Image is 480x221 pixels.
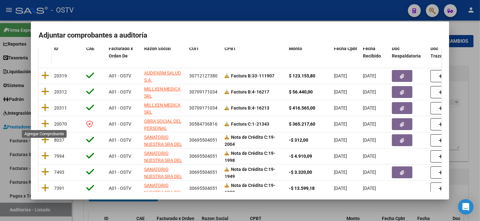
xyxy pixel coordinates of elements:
[109,137,131,143] span: A01 - OSTV
[231,89,269,94] strong: 4-16217
[54,170,64,175] span: 7493
[189,137,217,143] span: 30695504051
[144,167,182,187] span: SANATORIO NUESTRA SRA DEL PILAR SA
[231,73,252,78] span: Factura B:
[289,154,312,159] strong: -$ 4.910,09
[189,186,217,191] span: 30695504051
[144,151,182,171] span: SANATORIO NUESTRA SRA DEL PILAR SA
[231,105,252,110] span: Factura B:
[144,119,181,138] span: OBRA SOCIAL DEL PERSONAL GRAFICO
[225,167,275,179] strong: 19-1949
[289,105,315,110] strong: $ 416.565,00
[54,154,64,159] span: 7994
[231,151,268,156] span: Nota de Crédito C:
[225,46,236,51] span: CPBT
[363,137,376,143] span: [DATE]
[331,42,360,63] datatable-header-cell: Fecha Cpbt
[109,46,133,58] span: Facturado x Orden De
[54,137,64,143] span: 8037
[334,170,347,175] span: [DATE]
[84,42,106,63] datatable-header-cell: CAE
[51,42,84,63] datatable-header-cell: ID
[430,46,457,58] span: Doc Trazabilidad
[231,89,252,94] span: Factura B:
[189,46,199,51] span: CUIT
[231,183,268,188] span: Nota de Crédito C:
[109,121,131,127] span: A01 - OSTV
[289,121,315,127] strong: $ 365.217,60
[109,105,131,110] span: A01 - OSTV
[289,170,312,175] strong: -$ 3.320,00
[363,121,376,127] span: [DATE]
[458,199,474,215] div: Open Intercom Messenger
[231,167,268,172] span: Nota de Crédito C:
[142,42,187,63] datatable-header-cell: Razón Social
[363,73,376,78] span: [DATE]
[428,42,466,63] datatable-header-cell: Doc Trazabilidad
[363,154,376,159] span: [DATE]
[289,46,302,51] span: Monto
[231,121,269,127] strong: 1-21343
[231,135,268,140] span: Nota de Crédito C:
[363,186,376,191] span: [DATE]
[231,105,269,110] strong: 4-16213
[144,46,171,51] span: Razón Social
[54,186,64,191] span: 7391
[334,73,347,78] span: [DATE]
[334,154,347,159] span: [DATE]
[231,73,274,78] strong: 33-111907
[109,154,131,159] span: A01 - OSTV
[189,121,217,127] span: 30584736816
[225,135,275,147] strong: 19-2004
[109,89,131,94] span: A01 - OSTV
[144,86,180,99] span: MILLXEN MEDICA SRL
[144,135,182,155] span: SANATORIO NUESTRA SRA DEL PILAR SA
[187,42,222,63] datatable-header-cell: CUIT
[360,42,389,63] datatable-header-cell: Fecha Recibido
[109,186,131,191] span: A01 - OSTV
[189,170,217,175] span: 30695504051
[54,121,67,127] span: 20070
[222,42,286,63] datatable-header-cell: CPBT
[189,105,217,110] span: 30709171034
[106,42,142,63] datatable-header-cell: Facturado x Orden De
[109,73,131,78] span: A01 - OSTV
[334,46,357,51] span: Fecha Cpbt
[54,89,67,94] span: 20312
[189,89,217,94] span: 30709171034
[363,170,376,175] span: [DATE]
[225,183,275,195] strong: 19-1922
[334,105,347,110] span: [DATE]
[289,137,308,143] strong: -$ 312,00
[54,105,67,110] span: 20311
[392,46,421,58] span: Doc Respaldatoria
[289,73,315,78] strong: $ 123.155,80
[334,121,347,127] span: [DATE]
[144,102,180,115] span: MILLXEN MEDICA SRL
[39,29,441,41] h2: Adjuntar comprobantes a auditoría
[363,89,376,94] span: [DATE]
[334,89,347,94] span: [DATE]
[231,121,252,127] span: Factura C:
[144,70,181,83] span: AUDIFARM SALUD S.A.
[389,42,428,63] datatable-header-cell: Doc Respaldatoria
[86,46,95,51] span: CAE
[54,73,67,78] span: 20319
[189,73,217,78] span: 30712127380
[144,183,182,203] span: SANATORIO NUESTRA SRA DEL PILAR SA
[363,46,381,58] span: Fecha Recibido
[289,186,315,191] strong: -$ 13.599,18
[334,137,347,143] span: [DATE]
[286,42,331,63] datatable-header-cell: Monto
[189,154,217,159] span: 30695504051
[54,46,58,51] span: ID
[363,105,376,110] span: [DATE]
[109,170,131,175] span: A01 - OSTV
[225,151,275,163] strong: 19-1998
[289,89,313,94] strong: $ 56.440,00
[334,186,347,191] span: [DATE]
